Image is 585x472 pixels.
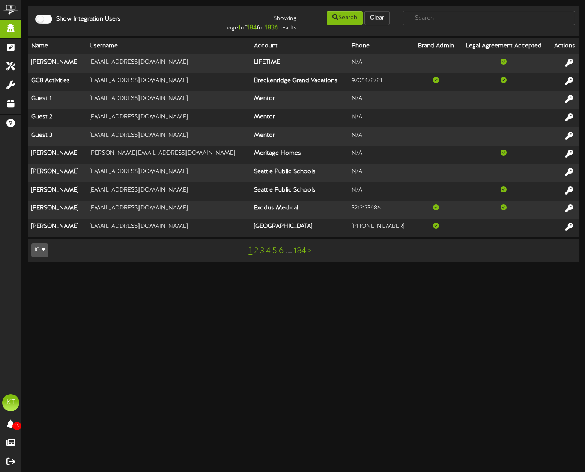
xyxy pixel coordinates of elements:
[12,422,21,430] span: 13
[348,38,412,54] th: Phone
[260,246,264,256] a: 3
[413,38,459,54] th: Brand Admin
[247,24,257,32] strong: 184
[28,201,86,219] th: [PERSON_NAME]
[265,24,278,32] strong: 1836
[28,182,86,201] th: [PERSON_NAME]
[238,24,241,32] strong: 1
[459,38,549,54] th: Legal Agreement Accepted
[251,127,348,146] th: Mentor
[251,73,348,91] th: Breckenridge Grand Vacations
[348,54,412,73] td: N/A
[286,246,292,256] a: ...
[251,219,348,237] th: [GEOGRAPHIC_DATA]
[348,146,412,164] td: N/A
[348,182,412,201] td: N/A
[272,246,277,256] a: 5
[86,54,251,73] td: [EMAIL_ADDRESS][DOMAIN_NAME]
[348,201,412,219] td: 3212173986
[28,91,86,109] th: Guest 1
[86,164,251,183] td: [EMAIL_ADDRESS][DOMAIN_NAME]
[50,15,121,24] label: Show Integration Users
[86,38,251,54] th: Username
[210,10,303,33] div: Showing page of for results
[86,182,251,201] td: [EMAIL_ADDRESS][DOMAIN_NAME]
[279,246,284,256] a: 6
[251,109,348,127] th: Mentor
[28,54,86,73] th: [PERSON_NAME]
[348,73,412,91] td: 9705478781
[251,38,348,54] th: Account
[251,201,348,219] th: Exodus Medical
[266,246,271,256] a: 4
[294,246,306,256] a: 184
[28,219,86,237] th: [PERSON_NAME]
[348,109,412,127] td: N/A
[2,394,19,411] div: KT
[31,243,48,257] button: 10
[86,146,251,164] td: [PERSON_NAME][EMAIL_ADDRESS][DOMAIN_NAME]
[251,182,348,201] th: Seattle Public Schools
[28,73,86,91] th: GC8 Activities
[28,38,86,54] th: Name
[28,127,86,146] th: Guest 3
[248,245,252,256] a: 1
[28,164,86,183] th: [PERSON_NAME]
[364,11,390,25] button: Clear
[28,109,86,127] th: Guest 2
[308,246,311,256] a: >
[251,146,348,164] th: Meritage Homes
[251,91,348,109] th: Mentor
[86,201,251,219] td: [EMAIL_ADDRESS][DOMAIN_NAME]
[86,91,251,109] td: [EMAIL_ADDRESS][DOMAIN_NAME]
[348,127,412,146] td: N/A
[86,109,251,127] td: [EMAIL_ADDRESS][DOMAIN_NAME]
[28,146,86,164] th: [PERSON_NAME]
[251,54,348,73] th: LIFETIME
[86,127,251,146] td: [EMAIL_ADDRESS][DOMAIN_NAME]
[86,219,251,237] td: [EMAIL_ADDRESS][DOMAIN_NAME]
[327,11,363,25] button: Search
[348,91,412,109] td: N/A
[86,73,251,91] td: [EMAIL_ADDRESS][DOMAIN_NAME]
[251,164,348,183] th: Seattle Public Schools
[254,246,258,256] a: 2
[348,219,412,237] td: [PHONE_NUMBER]
[403,11,575,25] input: -- Search --
[549,38,579,54] th: Actions
[348,164,412,183] td: N/A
